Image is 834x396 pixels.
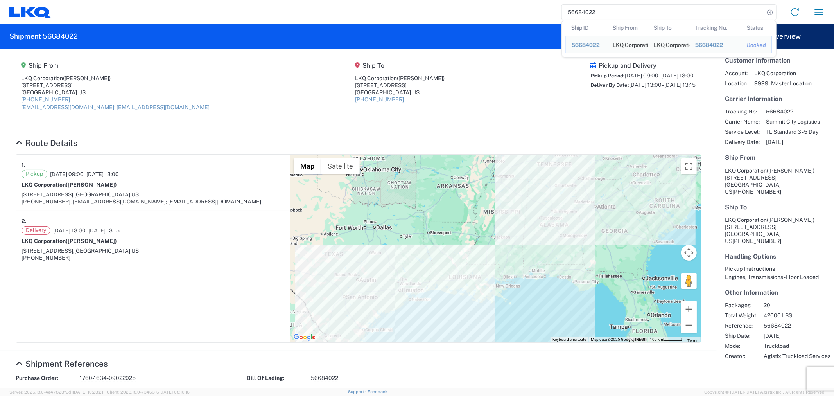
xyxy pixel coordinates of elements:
span: LKQ Corporation [754,70,812,77]
h5: Ship To [355,62,445,69]
a: Open this area in Google Maps (opens a new window) [292,332,317,342]
span: Server: 2025.18.0-4e47823f9d1 [9,390,103,394]
th: Status [741,20,772,36]
span: ([PERSON_NAME]) [767,167,814,174]
div: [PHONE_NUMBER] [22,254,284,261]
h5: Other Information [725,289,826,296]
address: [GEOGRAPHIC_DATA] US [725,167,826,195]
input: Shipment, tracking or reference number [562,5,764,20]
strong: 1. [22,160,25,170]
strong: 2. [22,216,27,226]
span: 100 km [650,337,663,342]
span: Reference: [725,322,757,329]
span: ([PERSON_NAME]) [66,182,117,188]
span: [GEOGRAPHIC_DATA] US [74,191,139,198]
span: [GEOGRAPHIC_DATA] US [74,248,139,254]
th: Ship ID [566,20,607,36]
div: [STREET_ADDRESS] [355,82,445,89]
span: Truckload [764,342,830,349]
span: Location: [725,80,748,87]
span: ([PERSON_NAME]) [63,75,111,81]
a: Support [348,389,368,394]
span: [DATE] 13:00 - [DATE] 13:15 [53,227,120,234]
span: [DATE] [766,139,820,146]
h5: Ship From [725,154,826,161]
span: [PHONE_NUMBER] [732,189,781,195]
a: [PHONE_NUMBER] [21,96,70,103]
h5: Customer Information [725,57,826,64]
span: ([PERSON_NAME]) [767,217,814,223]
strong: LKQ Corporation [22,182,117,188]
div: LKQ Corporation [613,36,643,53]
span: Agistix Truckload Services [764,353,830,360]
div: 56684022 [572,41,602,49]
strong: Bill Of Lading: [247,374,305,382]
span: Delivery [22,226,50,235]
th: Tracking Nu. [690,20,741,36]
span: Packages: [725,302,757,309]
button: Zoom out [681,317,697,333]
div: LKQ Corporation [355,75,445,82]
h2: Shipment 56684022 [9,32,78,41]
span: Service Level: [725,128,760,135]
span: Total Weight: [725,312,757,319]
span: Client: 2025.18.0-7346316 [107,390,190,394]
span: Pickup [22,170,47,178]
button: Show street map [294,158,321,174]
a: Hide Details [16,359,108,369]
span: [DATE] 09:00 - [DATE] 13:00 [50,171,119,178]
span: 56684022 [766,108,820,115]
h5: Handling Options [725,253,826,260]
div: Booked [747,41,766,49]
strong: LKQ Corporation [22,238,117,244]
span: [DATE] 10:23:21 [73,390,103,394]
span: [PHONE_NUMBER] [732,238,781,244]
span: [STREET_ADDRESS], [22,191,74,198]
button: Drag Pegman onto the map to open Street View [681,273,697,289]
img: Google [292,332,317,342]
span: Pickup Period: [590,73,625,79]
span: TL Standard 3 - 5 Day [766,128,820,135]
span: [DATE] 08:10:16 [159,390,190,394]
div: [GEOGRAPHIC_DATA] US [21,89,210,96]
span: 9999 - Master Location [754,80,812,87]
strong: Purchase Order: [16,374,74,382]
span: [STREET_ADDRESS] [725,175,777,181]
table: Search Results [566,20,776,57]
button: Toggle fullscreen view [681,158,697,174]
span: 56684022 [311,374,338,382]
span: Ship Date: [725,332,757,339]
h6: Pickup Instructions [725,266,826,272]
a: [EMAIL_ADDRESS][DOMAIN_NAME]; [EMAIL_ADDRESS][DOMAIN_NAME] [21,104,210,110]
address: [GEOGRAPHIC_DATA] US [725,216,826,245]
h5: Ship To [725,203,826,211]
div: [PHONE_NUMBER], [EMAIL_ADDRESS][DOMAIN_NAME]; [EMAIL_ADDRESS][DOMAIN_NAME] [22,198,284,205]
span: Deliver By Date: [590,82,629,88]
span: Delivery Date: [725,139,760,146]
a: Hide Details [16,138,77,148]
th: Ship From [607,20,649,36]
span: Summit City Logistics [766,118,820,125]
span: Account: [725,70,748,77]
span: ([PERSON_NAME]) [66,238,117,244]
span: Mode: [725,342,757,349]
span: Map data ©2025 Google, INEGI [591,337,645,342]
span: Copyright © [DATE]-[DATE] Agistix Inc., All Rights Reserved [704,389,825,396]
span: 1760-1634-09022025 [80,374,136,382]
span: LKQ Corporation [STREET_ADDRESS] [725,217,814,230]
a: [PHONE_NUMBER] [355,96,404,103]
span: Carrier Name: [725,118,760,125]
h5: Ship From [21,62,210,69]
span: [DATE] 09:00 - [DATE] 13:00 [625,72,694,79]
div: [STREET_ADDRESS] [21,82,210,89]
span: [DATE] 13:00 - [DATE] 13:15 [629,82,696,88]
h5: Carrier Information [725,95,826,103]
div: LKQ Corporation [654,36,684,53]
span: Tracking No: [725,108,760,115]
span: LKQ Corporation [725,167,767,174]
button: Show satellite imagery [321,158,360,174]
div: 56684022 [695,41,736,49]
span: 56684022 [764,322,830,329]
div: [GEOGRAPHIC_DATA] US [355,89,445,96]
button: Keyboard shortcuts [552,337,586,342]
